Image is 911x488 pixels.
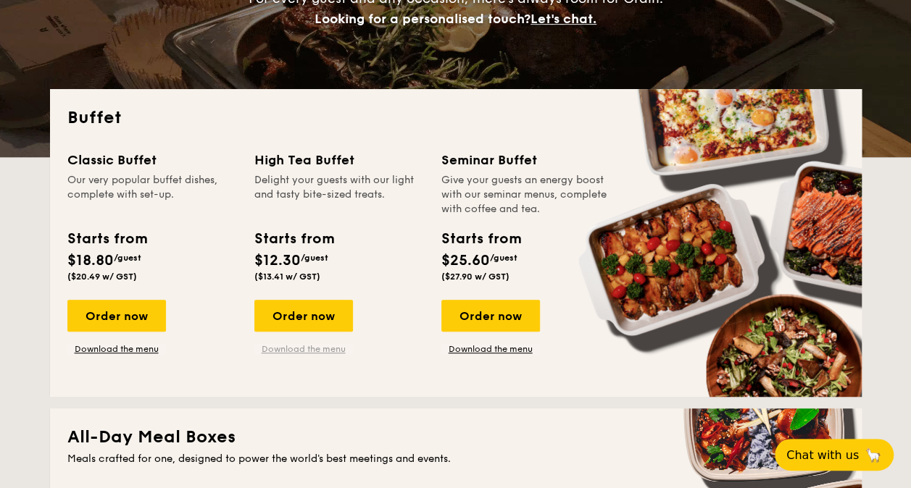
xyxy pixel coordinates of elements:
[441,272,509,282] span: ($27.90 w/ GST)
[67,300,166,332] div: Order now
[67,426,844,449] h2: All-Day Meal Boxes
[775,439,894,471] button: Chat with us🦙
[67,452,844,466] div: Meals crafted for one, designed to power the world's best meetings and events.
[301,253,328,263] span: /guest
[441,173,611,216] div: Give your guests an energy boost with our seminar menus, complete with coffee and tea.
[786,448,859,462] span: Chat with us
[254,343,353,355] a: Download the menu
[315,11,531,27] span: Looking for a personalised touch?
[531,11,596,27] span: Let's chat.
[67,272,137,282] span: ($20.49 w/ GST)
[254,173,424,216] div: Delight your guests with our light and tasty bite-sized treats.
[67,343,166,355] a: Download the menu
[67,228,146,250] div: Starts from
[254,228,333,250] div: Starts from
[67,106,844,130] h2: Buffet
[490,253,517,263] span: /guest
[67,150,237,170] div: Classic Buffet
[441,300,540,332] div: Order now
[67,173,237,216] div: Our very popular buffet dishes, complete with set-up.
[441,343,540,355] a: Download the menu
[114,253,141,263] span: /guest
[441,252,490,269] span: $25.60
[254,150,424,170] div: High Tea Buffet
[254,300,353,332] div: Order now
[67,252,114,269] span: $18.80
[441,150,611,170] div: Seminar Buffet
[254,252,301,269] span: $12.30
[254,272,320,282] span: ($13.41 w/ GST)
[441,228,520,250] div: Starts from
[865,447,882,463] span: 🦙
